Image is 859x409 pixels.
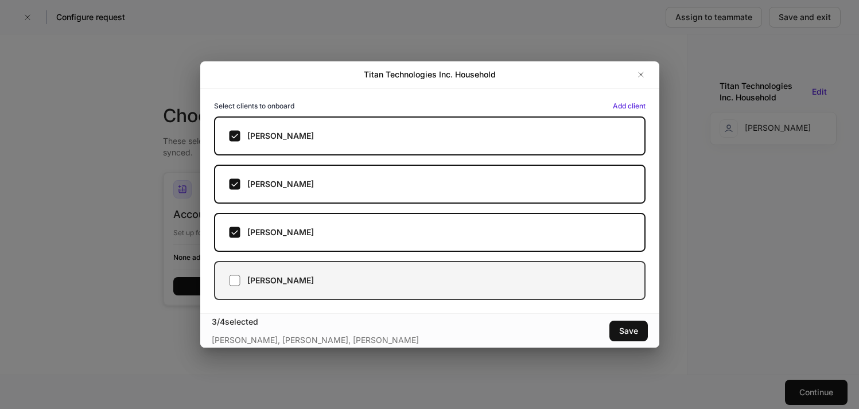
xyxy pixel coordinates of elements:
[212,328,430,346] div: [PERSON_NAME], [PERSON_NAME], [PERSON_NAME]
[212,316,430,328] div: 3 / 4 selected
[214,213,646,252] label: [PERSON_NAME]
[214,100,294,111] h6: Select clients to onboard
[247,275,314,286] h5: [PERSON_NAME]
[619,325,638,337] div: Save
[214,116,646,155] label: [PERSON_NAME]
[247,130,314,142] h5: [PERSON_NAME]
[214,165,646,204] label: [PERSON_NAME]
[613,100,646,112] button: Add client
[214,261,646,300] label: [PERSON_NAME]
[364,69,496,80] h2: Titan Technologies Inc. Household
[247,178,314,190] h5: [PERSON_NAME]
[247,227,314,238] h5: [PERSON_NAME]
[609,321,648,341] button: Save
